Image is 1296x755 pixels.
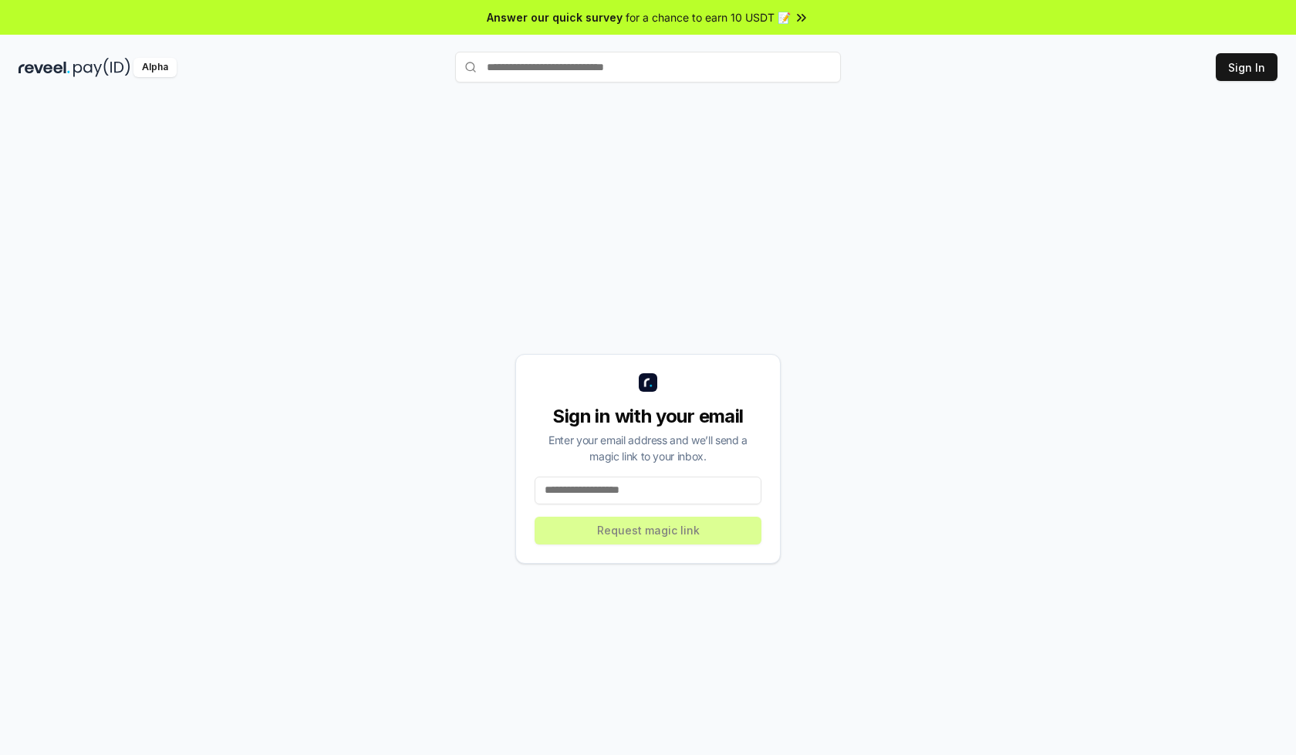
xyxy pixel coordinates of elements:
[1216,53,1277,81] button: Sign In
[133,58,177,77] div: Alpha
[73,58,130,77] img: pay_id
[19,58,70,77] img: reveel_dark
[535,404,761,429] div: Sign in with your email
[535,432,761,464] div: Enter your email address and we’ll send a magic link to your inbox.
[487,9,623,25] span: Answer our quick survey
[626,9,791,25] span: for a chance to earn 10 USDT 📝
[639,373,657,392] img: logo_small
